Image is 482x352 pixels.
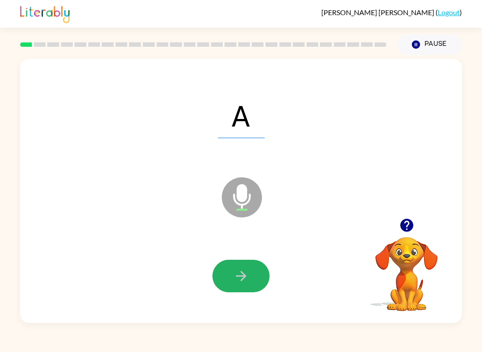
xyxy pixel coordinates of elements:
[438,8,460,16] a: Logout
[321,8,436,16] span: [PERSON_NAME] [PERSON_NAME]
[218,92,265,138] span: A
[362,223,451,312] video: Your browser must support playing .mp4 files to use Literably. Please try using another browser.
[397,34,462,55] button: Pause
[321,8,462,16] div: ( )
[20,4,70,23] img: Literably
